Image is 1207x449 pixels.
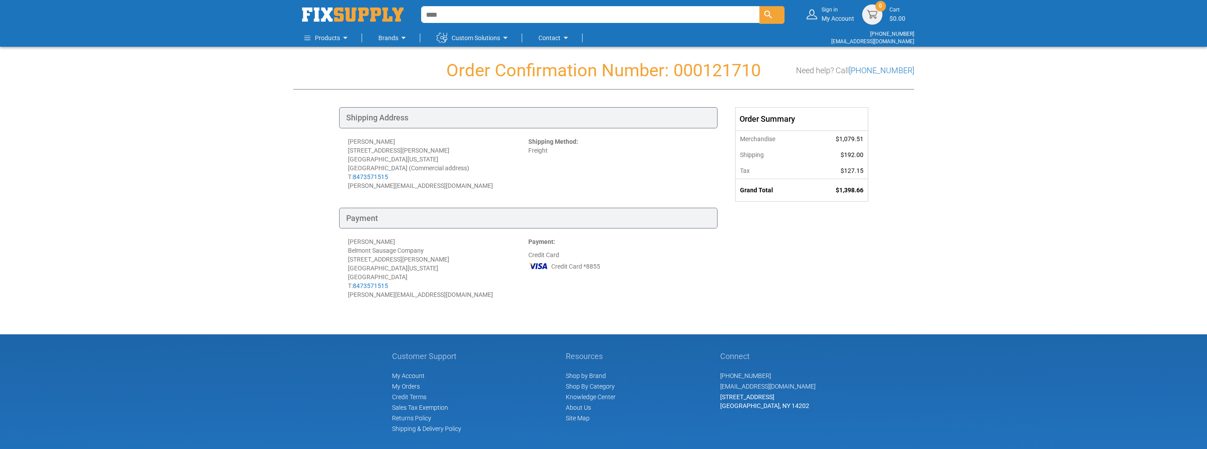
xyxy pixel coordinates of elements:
[528,259,549,273] img: VI
[720,352,815,361] h5: Connect
[889,6,905,14] small: Cart
[566,393,616,400] a: Knowledge Center
[736,163,808,179] th: Tax
[566,372,606,379] a: Shop by Brand
[841,167,863,174] span: $127.15
[302,7,404,22] img: Fix Industrial Supply
[796,66,914,75] h3: Need help? Call
[392,425,461,432] a: Shipping & Delivery Policy
[304,29,351,47] a: Products
[736,108,868,131] div: Order Summary
[392,352,461,361] h5: Customer Support
[831,38,914,45] a: [EMAIL_ADDRESS][DOMAIN_NAME]
[293,61,914,80] h1: Order Confirmation Number: 000121710
[353,282,388,289] a: 8473571515
[538,29,571,47] a: Contact
[822,6,854,22] div: My Account
[437,29,511,47] a: Custom Solutions
[566,352,616,361] h5: Resources
[822,6,854,14] small: Sign in
[339,107,717,128] div: Shipping Address
[378,29,409,47] a: Brands
[836,187,863,194] span: $1,398.66
[392,393,426,400] span: Credit Terms
[348,237,528,299] div: [PERSON_NAME] Belmont Sausage Company [STREET_ADDRESS][PERSON_NAME] [GEOGRAPHIC_DATA][US_STATE] [...
[566,383,615,390] a: Shop By Category
[528,137,709,190] div: Freight
[353,173,388,180] a: 8473571515
[528,238,555,245] strong: Payment:
[736,131,808,147] th: Merchandise
[392,404,448,411] span: Sales Tax Exemption
[720,383,815,390] a: [EMAIL_ADDRESS][DOMAIN_NAME]
[720,372,771,379] a: [PHONE_NUMBER]
[566,404,591,411] a: About Us
[879,2,882,10] span: 0
[841,151,863,158] span: $192.00
[870,31,914,37] a: [PHONE_NUMBER]
[348,137,528,190] div: [PERSON_NAME] [STREET_ADDRESS][PERSON_NAME] [GEOGRAPHIC_DATA][US_STATE] [GEOGRAPHIC_DATA] (Commer...
[740,187,773,194] strong: Grand Total
[736,147,808,163] th: Shipping
[339,208,717,229] div: Payment
[528,237,709,299] div: Credit Card
[551,262,600,271] span: Credit Card *8855
[392,415,431,422] a: Returns Policy
[392,372,425,379] span: My Account
[528,138,578,145] strong: Shipping Method:
[720,393,809,409] span: [STREET_ADDRESS] [GEOGRAPHIC_DATA], NY 14202
[836,135,863,142] span: $1,079.51
[889,15,905,22] span: $0.00
[566,415,590,422] a: Site Map
[392,383,420,390] span: My Orders
[302,7,404,22] a: store logo
[849,66,914,75] a: [PHONE_NUMBER]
